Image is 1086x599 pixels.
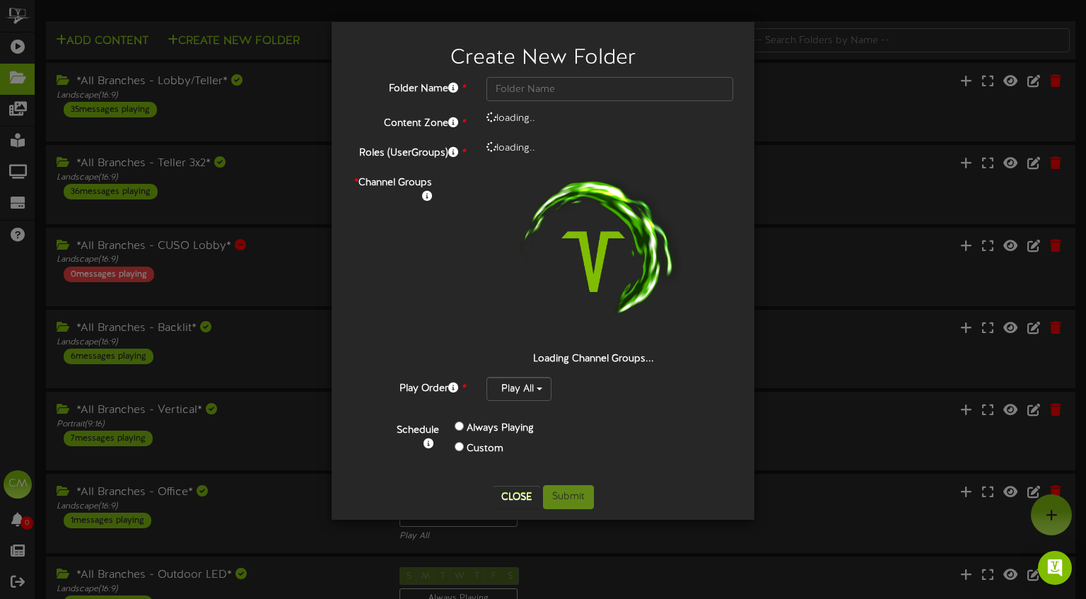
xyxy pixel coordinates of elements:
label: Custom [467,442,503,456]
button: Play All [486,377,551,401]
h2: Create New Folder [353,47,733,70]
label: Content Zone [342,112,476,131]
button: Submit [543,485,594,509]
label: Roles (UserGroups) [342,141,476,161]
label: Always Playing [467,421,534,436]
button: Close [493,486,540,508]
img: loading-spinner-1.png [503,171,684,352]
b: Schedule [397,425,439,436]
div: Open Intercom Messenger [1038,551,1072,585]
input: Folder Name [486,77,733,101]
strong: Loading Channel Groups... [533,354,654,364]
label: Folder Name [342,77,476,96]
div: loading.. [476,141,744,156]
label: Play Order [342,377,476,396]
div: loading.. [476,112,744,126]
label: Channel Groups [342,171,443,204]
